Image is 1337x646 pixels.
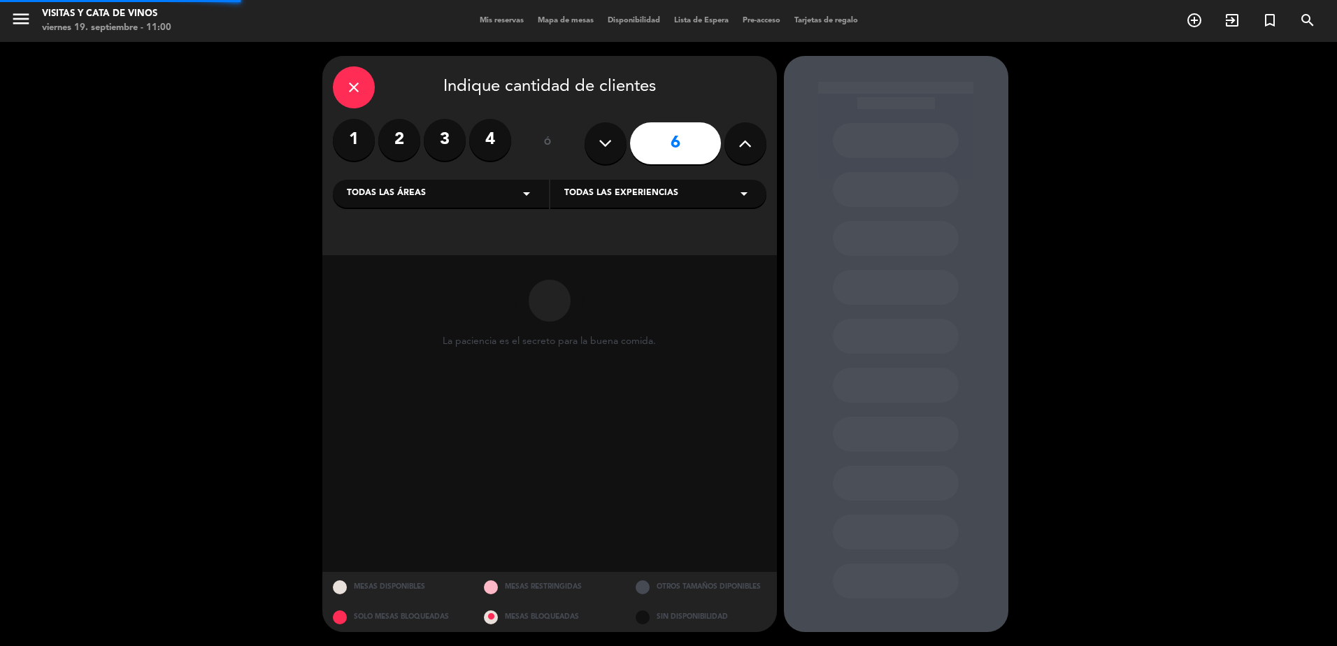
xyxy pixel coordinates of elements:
div: SOLO MESAS BLOQUEADAS [322,602,474,632]
i: add_circle_outline [1186,12,1203,29]
div: MESAS BLOQUEADAS [473,602,625,632]
i: menu [10,8,31,29]
div: Indique cantidad de clientes [333,66,766,108]
span: Mapa de mesas [531,17,601,24]
div: viernes 19. septiembre - 11:00 [42,21,171,35]
label: 1 [333,119,375,161]
i: arrow_drop_down [518,185,535,202]
span: Todas las áreas [347,187,426,201]
div: MESAS RESTRINGIDAS [473,572,625,602]
span: Tarjetas de regalo [787,17,865,24]
label: 3 [424,119,466,161]
span: Disponibilidad [601,17,667,24]
i: arrow_drop_down [736,185,752,202]
div: Visitas y Cata de Vinos [42,7,171,21]
i: exit_to_app [1224,12,1241,29]
i: search [1299,12,1316,29]
span: Todas las experiencias [564,187,678,201]
i: turned_in_not [1261,12,1278,29]
i: close [345,79,362,96]
span: Pre-acceso [736,17,787,24]
span: Mis reservas [473,17,531,24]
div: ó [525,119,571,168]
div: MESAS DISPONIBLES [322,572,474,602]
span: Lista de Espera [667,17,736,24]
div: SIN DISPONIBILIDAD [625,602,777,632]
div: OTROS TAMAÑOS DIPONIBLES [625,572,777,602]
button: menu [10,8,31,34]
label: 4 [469,119,511,161]
div: La paciencia es el secreto para la buena comida. [443,336,656,347]
label: 2 [378,119,420,161]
